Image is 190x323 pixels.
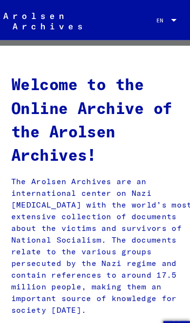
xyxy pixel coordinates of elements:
[15,64,175,146] h1: Welcome to the Online Archive of the Arolsen Archives!
[171,8,190,27] button: Toggle sidenav
[148,281,171,304] img: Change consent
[8,11,76,26] img: Arolsen_neg.svg
[147,280,171,304] div: Change consent
[15,153,175,276] p: The Arolsen Archives are an international center on Nazi [MEDICAL_DATA] with the world’s most ext...
[174,13,186,24] mat-icon: Side nav toggle icon
[142,15,152,20] span: EN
